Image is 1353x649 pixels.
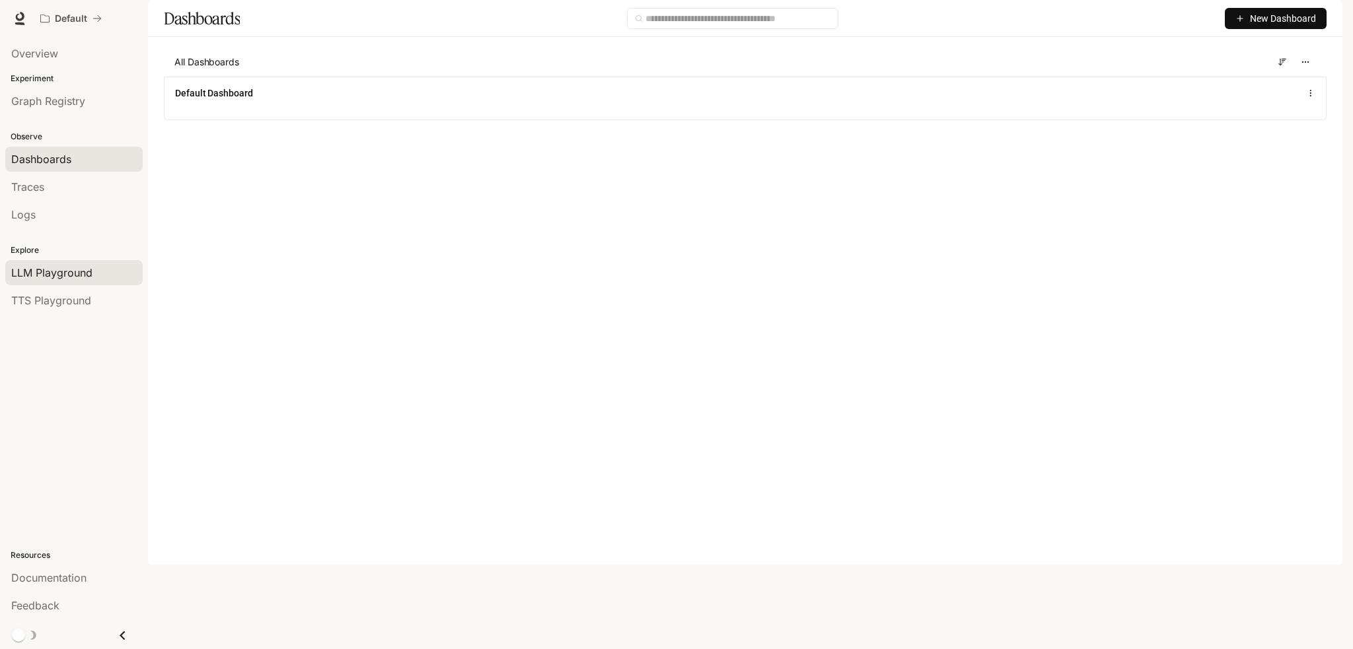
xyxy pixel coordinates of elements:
h1: Dashboards [164,5,240,32]
button: New Dashboard [1225,8,1327,29]
span: All Dashboards [174,55,239,69]
a: Default Dashboard [175,86,253,100]
span: New Dashboard [1250,11,1316,26]
p: Default [55,13,87,24]
button: All workspaces [34,5,108,32]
